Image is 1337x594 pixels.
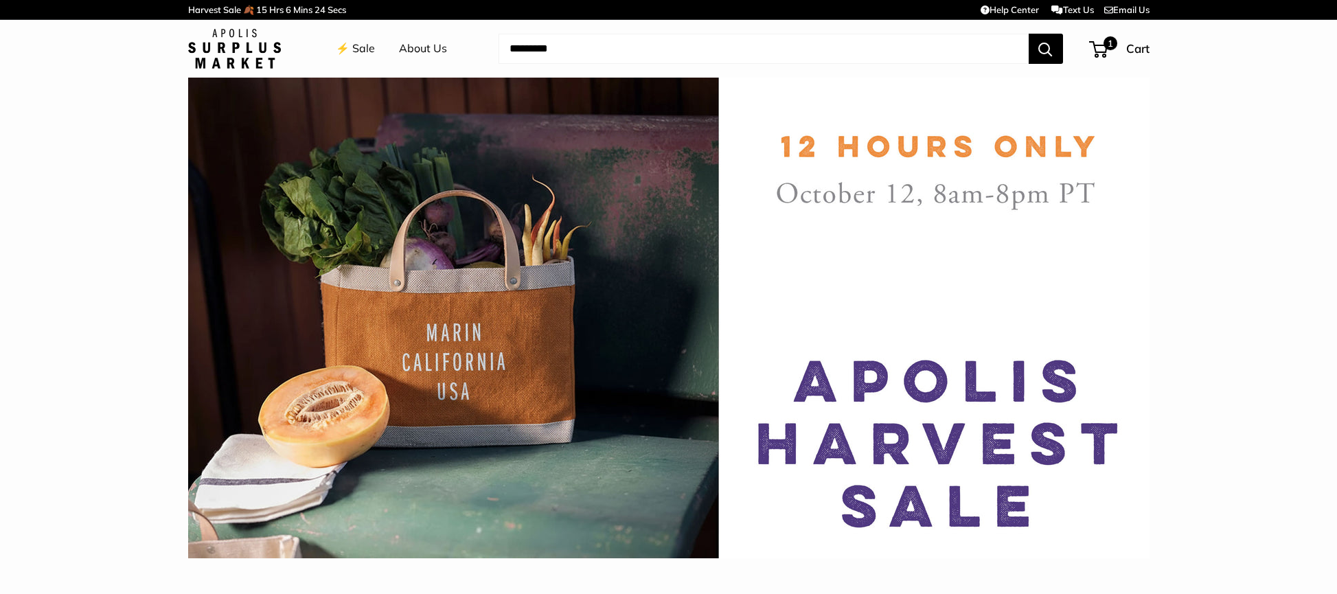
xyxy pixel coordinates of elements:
span: Cart [1126,41,1150,56]
span: 1 [1103,36,1117,50]
a: Help Center [981,4,1039,15]
a: Email Us [1104,4,1150,15]
a: ⚡️ Sale [336,38,375,59]
span: Hrs [269,4,284,15]
button: Search [1029,34,1063,64]
a: About Us [399,38,447,59]
span: 15 [256,4,267,15]
span: Mins [293,4,312,15]
span: 6 [286,4,291,15]
span: 24 [315,4,325,15]
img: Apolis: Surplus Market [188,29,281,69]
span: Secs [328,4,346,15]
a: Text Us [1051,4,1093,15]
input: Search... [499,34,1029,64]
a: 1 Cart [1090,38,1150,60]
